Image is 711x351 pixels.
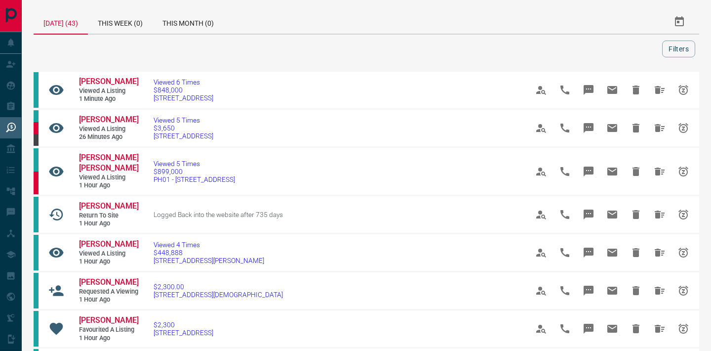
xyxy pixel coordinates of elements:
[34,72,39,108] div: condos.ca
[624,78,648,102] span: Hide
[671,78,695,102] span: Snooze
[34,148,39,171] div: condos.ca
[553,160,577,183] span: Call
[577,203,600,226] span: Message
[671,241,695,264] span: Snooze
[624,241,648,264] span: Hide
[154,78,213,86] span: Viewed 6 Times
[79,115,139,124] span: [PERSON_NAME]
[79,212,138,220] span: Return to Site
[671,279,695,303] span: Snooze
[154,116,213,140] a: Viewed 5 Times$3,650[STREET_ADDRESS]
[529,317,553,341] span: View Profile
[79,115,138,125] a: [PERSON_NAME]
[577,279,600,303] span: Message
[79,219,138,228] span: 1 hour ago
[34,197,39,232] div: condos.ca
[529,160,553,183] span: View Profile
[34,235,39,270] div: condos.ca
[600,116,624,140] span: Email
[154,160,235,168] span: Viewed 5 Times
[154,94,213,102] span: [STREET_ADDRESS]
[671,203,695,226] span: Snooze
[577,241,600,264] span: Message
[154,257,264,264] span: [STREET_ADDRESS][PERSON_NAME]
[79,125,138,133] span: Viewed a Listing
[154,283,283,299] a: $2,300.00[STREET_ADDRESS][DEMOGRAPHIC_DATA]
[154,249,264,257] span: $448,888
[79,288,138,296] span: Requested a Viewing
[600,78,624,102] span: Email
[624,279,648,303] span: Hide
[34,110,39,122] div: condos.ca
[668,10,691,34] button: Select Date Range
[154,321,213,337] a: $2,300[STREET_ADDRESS]
[79,277,138,288] a: [PERSON_NAME]
[553,317,577,341] span: Call
[79,258,138,266] span: 1 hour ago
[553,203,577,226] span: Call
[154,78,213,102] a: Viewed 6 Times$848,000[STREET_ADDRESS]
[553,78,577,102] span: Call
[600,279,624,303] span: Email
[154,211,283,219] span: Logged Back into the website after 735 days
[577,160,600,183] span: Message
[79,326,138,334] span: Favourited a Listing
[529,116,553,140] span: View Profile
[154,241,264,249] span: Viewed 4 Times
[662,41,695,57] button: Filters
[34,172,39,194] div: property.ca
[648,78,671,102] span: Hide All from Jonathan Logan
[79,250,138,258] span: Viewed a Listing
[79,277,139,287] span: [PERSON_NAME]
[624,160,648,183] span: Hide
[600,317,624,341] span: Email
[34,311,39,347] div: condos.ca
[553,279,577,303] span: Call
[79,77,139,86] span: [PERSON_NAME]
[154,116,213,124] span: Viewed 5 Times
[79,334,138,343] span: 1 hour ago
[154,291,283,299] span: [STREET_ADDRESS][DEMOGRAPHIC_DATA]
[553,116,577,140] span: Call
[79,95,138,103] span: 1 minute ago
[154,86,213,94] span: $848,000
[600,241,624,264] span: Email
[529,203,553,226] span: View Profile
[648,116,671,140] span: Hide All from Kate Fedorova
[648,279,671,303] span: Hide All from Michael Cerrone
[648,317,671,341] span: Hide All from Michael Cerrone
[154,132,213,140] span: [STREET_ADDRESS]
[79,153,138,174] a: [PERSON_NAME] [PERSON_NAME]
[154,160,235,183] a: Viewed 5 Times$899,000PH01 - [STREET_ADDRESS]
[624,203,648,226] span: Hide
[624,317,648,341] span: Hide
[34,10,88,35] div: [DATE] (43)
[648,241,671,264] span: Hide All from Olivia Huynh
[600,203,624,226] span: Email
[79,201,138,212] a: [PERSON_NAME]
[154,321,213,329] span: $2,300
[577,116,600,140] span: Message
[154,329,213,337] span: [STREET_ADDRESS]
[79,87,138,95] span: Viewed a Listing
[648,160,671,183] span: Hide All from George Mathew Kochuthundiyil
[648,203,671,226] span: Hide All from Will Moncrieff
[600,160,624,183] span: Email
[553,241,577,264] span: Call
[79,239,139,249] span: [PERSON_NAME]
[79,296,138,304] span: 1 hour ago
[529,241,553,264] span: View Profile
[624,116,648,140] span: Hide
[79,239,138,250] a: [PERSON_NAME]
[79,77,138,87] a: [PERSON_NAME]
[671,317,695,341] span: Snooze
[79,133,138,141] span: 26 minutes ago
[154,283,283,291] span: $2,300.00
[88,10,153,34] div: This Week (0)
[577,78,600,102] span: Message
[529,279,553,303] span: View Profile
[671,160,695,183] span: Snooze
[671,116,695,140] span: Snooze
[154,175,235,183] span: PH01 - [STREET_ADDRESS]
